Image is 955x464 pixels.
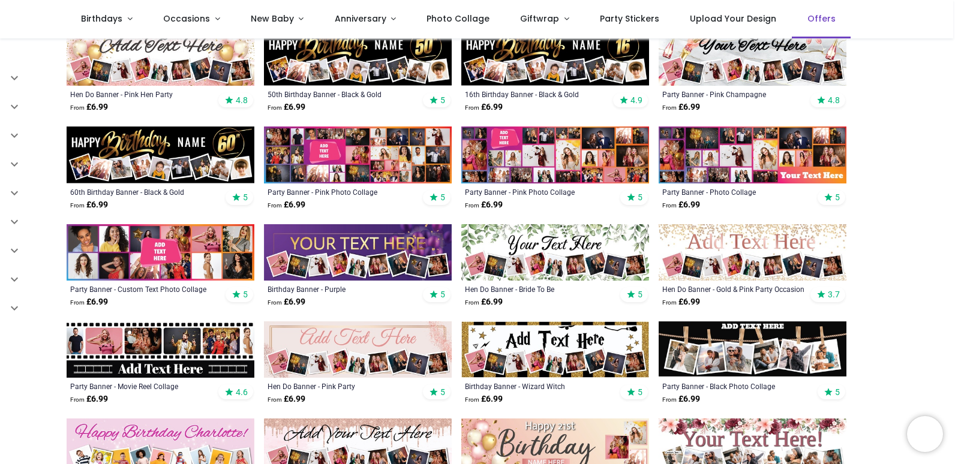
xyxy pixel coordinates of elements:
strong: £ 6.99 [70,199,108,211]
span: 4.9 [630,95,642,106]
img: Personalised Party Banner - Custom Text Photo Collage - 12 Photo Upload [67,224,254,281]
span: From [70,396,85,403]
a: Hen Do Banner - Gold & Pink Party Occasion [662,284,807,294]
img: Personalised Happy Birthday Banner - Wizard Witch - 9 Photo Upload [461,321,649,378]
span: Anniversary [335,13,386,25]
span: From [70,104,85,111]
a: 60th Birthday Banner - Black & Gold [70,187,215,197]
span: From [662,104,677,111]
img: Personalised Party Banner - Black Photo Collage - 6 Photo Upload [659,321,846,378]
span: 5 [638,289,642,300]
img: Personalised Hen Do Banner - Bride To Be - 9 Photo Upload [461,224,649,281]
strong: £ 6.99 [268,101,305,113]
img: Personalised Party Banner - Movie Reel Collage - 6 Photo Upload [67,321,254,378]
span: From [465,299,479,306]
a: 16th Birthday Banner - Black & Gold [465,89,609,99]
img: Personalised Happy Birthday Banner - Purple - 9 Photo Upload [264,224,452,281]
span: From [465,202,479,209]
span: 3.7 [828,289,840,300]
strong: £ 6.99 [662,296,700,308]
span: Occasions [163,13,210,25]
span: Party Stickers [600,13,659,25]
span: From [662,299,677,306]
span: 5 [243,192,248,203]
a: Party Banner - Movie Reel Collage [70,381,215,391]
span: Birthdays [81,13,122,25]
img: Personalised Party Banner - Photo Collage - 23 Photo Upload [659,126,846,183]
span: 5 [440,289,445,300]
span: 5 [835,192,840,203]
strong: £ 6.99 [465,393,503,405]
strong: £ 6.99 [70,393,108,405]
strong: £ 6.99 [662,393,700,405]
a: Hen Do Banner - Pink Hen Party [70,89,215,99]
span: From [662,396,677,403]
span: 5 [638,387,642,397]
a: Party Banner - Pink Photo Collage [268,187,412,197]
a: Hen Do Banner - Pink Party [268,381,412,391]
strong: £ 6.99 [662,199,700,211]
span: Giftwrap [520,13,559,25]
span: 5 [440,192,445,203]
span: 4.8 [828,95,840,106]
span: New Baby [251,13,294,25]
iframe: Brevo live chat [907,416,943,452]
a: Party Banner - Photo Collage [662,187,807,197]
span: 4.8 [236,95,248,106]
a: Party Banner - Black Photo Collage [662,381,807,391]
a: 50th Birthday Banner - Black & Gold [268,89,412,99]
img: Personalised Party Banner - Pink Photo Collage - Custom Text & 25 Photo Upload [461,126,649,183]
a: Party Banner - Custom Text Photo Collage [70,284,215,294]
img: Personalised Happy 50th Birthday Banner - Black & Gold - Custom Name & 9 Photo Upload [264,29,452,86]
span: From [662,202,677,209]
a: Party Banner - Pink Champagne [662,89,807,99]
strong: £ 6.99 [268,296,305,308]
img: Hen Do Banner - Pink Party - Custom Text & 9 Photo Upload [264,321,452,378]
strong: £ 6.99 [268,199,305,211]
span: From [268,396,282,403]
span: 5 [243,289,248,300]
strong: £ 6.99 [268,393,305,405]
span: From [465,104,479,111]
span: Upload Your Design [690,13,776,25]
span: From [268,104,282,111]
a: Party Banner - Pink Photo Collage [465,187,609,197]
span: Photo Collage [427,13,489,25]
span: 5 [835,387,840,397]
strong: £ 6.99 [465,199,503,211]
span: Offers [807,13,836,25]
strong: £ 6.99 [70,296,108,308]
span: From [70,202,85,209]
span: 5 [638,192,642,203]
span: From [268,202,282,209]
span: From [465,396,479,403]
span: 5 [440,387,445,397]
a: Hen Do Banner - Bride To Be [465,284,609,294]
strong: £ 6.99 [465,296,503,308]
strong: £ 6.99 [465,101,503,113]
span: From [70,299,85,306]
img: Personalised Hen Do Banner - Gold & Pink Party Occasion - 9 Photo Upload [659,224,846,281]
span: 4.6 [236,387,248,397]
strong: £ 6.99 [662,101,700,113]
strong: £ 6.99 [70,101,108,113]
img: Personalised Party Banner - Pink Photo Collage - Add Text & 30 Photo Upload [264,126,452,183]
img: Personalised Happy 60th Birthday Banner - Black & Gold - Custom Name & 9 Photo Upload [67,126,254,183]
a: Birthday Banner - Wizard Witch [465,381,609,391]
a: Birthday Banner - Purple [268,284,412,294]
img: Personalised Happy 16th Birthday Banner - Black & Gold - Custom Name & 9 Photo Upload [461,29,649,86]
